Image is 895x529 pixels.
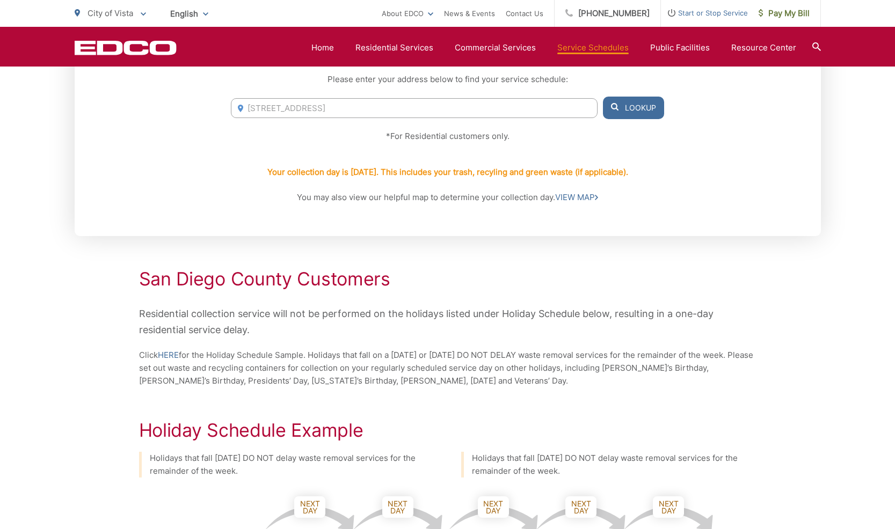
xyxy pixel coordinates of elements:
h2: Holiday Schedule Example [139,420,756,441]
p: You may also view our helpful map to determine your collection day. [231,191,664,204]
span: Pay My Bill [759,7,810,20]
a: Resource Center [731,41,796,54]
a: Home [311,41,334,54]
input: Enter Address [231,98,597,118]
a: Service Schedules [557,41,629,54]
p: Holidays that fall [DATE] DO NOT delay waste removal services for the remainder of the week. [472,452,756,477]
a: Commercial Services [455,41,536,54]
span: Next Day [565,496,596,518]
a: EDCD logo. Return to the homepage. [75,40,177,55]
a: About EDCO [382,7,433,20]
a: Contact Us [506,7,543,20]
p: Please enter your address below to find your service schedule: [231,73,664,86]
p: Click for the Holiday Schedule Sample. Holidays that fall on a [DATE] or [DATE] DO NOT DELAY wast... [139,349,756,387]
a: VIEW MAP [555,191,598,204]
span: English [162,4,216,23]
span: City of Vista [88,8,133,18]
p: *For Residential customers only. [231,130,664,143]
button: Lookup [603,97,664,119]
span: Next Day [478,496,509,518]
a: Public Facilities [650,41,710,54]
a: Residential Services [355,41,433,54]
a: News & Events [444,7,495,20]
p: Your collection day is [DATE]. This includes your trash, recyling and green waste (if applicable). [267,166,628,179]
span: Next Day [294,496,325,518]
a: HERE [158,349,179,362]
h2: San Diego County Customers [139,268,756,290]
span: Next Day [653,496,684,518]
p: Holidays that fall [DATE] DO NOT delay waste removal services for the remainder of the week. [150,452,434,477]
span: Next Day [382,496,413,518]
p: Residential collection service will not be performed on the holidays listed under Holiday Schedul... [139,306,756,338]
